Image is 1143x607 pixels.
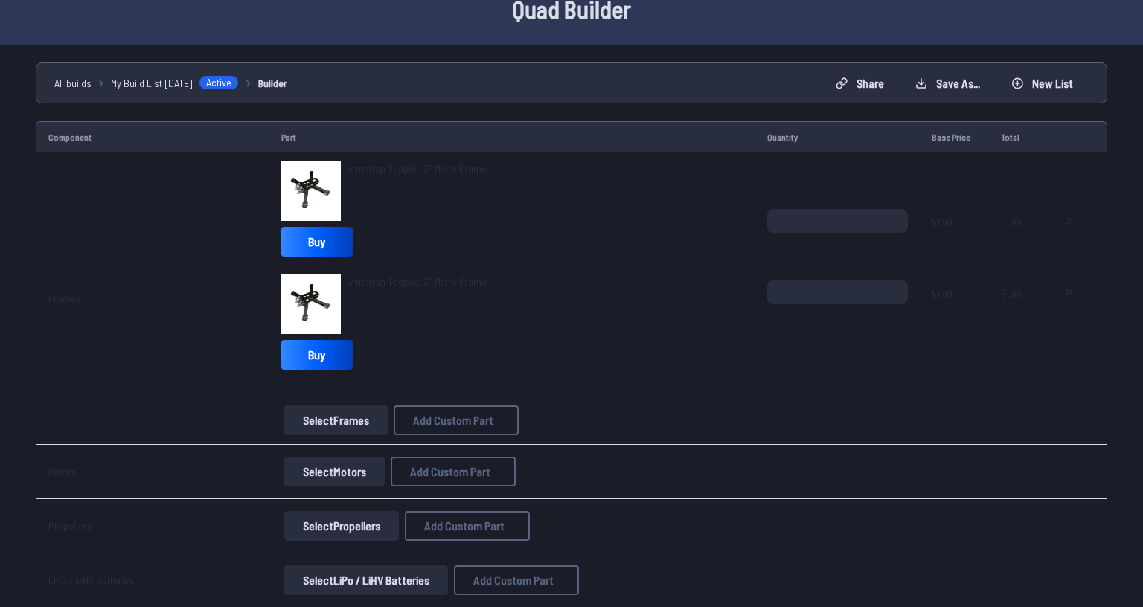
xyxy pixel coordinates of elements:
[48,574,135,586] a: LiPo / LiHV Batteries
[1001,280,1027,352] span: 51.99
[405,511,530,541] button: Add Custom Part
[394,405,519,435] button: Add Custom Part
[920,121,989,152] td: Base Price
[284,565,448,595] button: SelectLiPo / LiHV Batteries
[473,574,554,586] span: Add Custom Part
[111,75,193,91] span: My Build List [DATE]
[989,121,1039,152] td: Total
[413,414,493,426] span: Add Custom Part
[258,75,287,91] a: Builder
[755,121,919,152] td: Quantity
[36,121,269,152] td: Component
[454,565,579,595] button: Add Custom Part
[281,340,353,370] a: Buy
[1001,209,1027,280] span: 51.99
[347,162,487,175] span: Armattan Tadpole 3" Micro Frame
[284,457,385,486] button: SelectMotors
[823,71,897,95] button: Share
[932,209,977,280] span: 51.99
[48,292,81,304] a: Frames
[269,121,756,152] td: Part
[347,161,487,176] a: Armattan Tadpole 3" Micro Frame
[281,511,402,541] a: SelectPropellers
[284,511,399,541] button: SelectPropellers
[347,275,487,288] span: Armattan Tadpole 3" Micro Frame
[281,457,388,486] a: SelectMotors
[281,405,391,435] a: SelectFrames
[347,274,487,289] a: Armattan Tadpole 3" Micro Frame
[48,519,92,532] a: Propellers
[284,405,388,435] button: SelectFrames
[281,565,451,595] a: SelectLiPo / LiHV Batteries
[903,71,993,95] button: Save as...
[54,75,92,91] a: All builds
[111,75,239,91] a: My Build List [DATE]Active
[410,466,490,478] span: Add Custom Part
[391,457,516,486] button: Add Custom Part
[424,520,505,532] span: Add Custom Part
[281,161,341,221] img: image
[999,71,1086,95] button: New List
[281,227,353,257] a: Buy
[932,280,977,352] span: 51.99
[199,75,239,90] span: Active
[48,465,77,478] a: Motors
[281,274,341,334] img: image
